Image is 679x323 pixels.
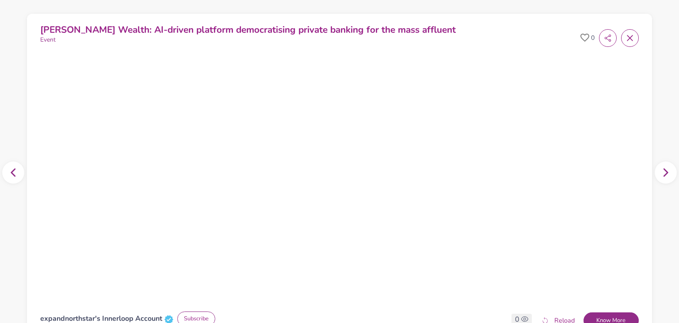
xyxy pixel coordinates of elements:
span: 0 [591,33,595,42]
iframe: Innerloop player [40,54,638,305]
span: [PERSON_NAME] Wealth: AI-driven platform democratising private banking for the mass affluent [40,23,456,36]
p: Event [40,35,456,45]
span: Subscribe [180,315,212,323]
